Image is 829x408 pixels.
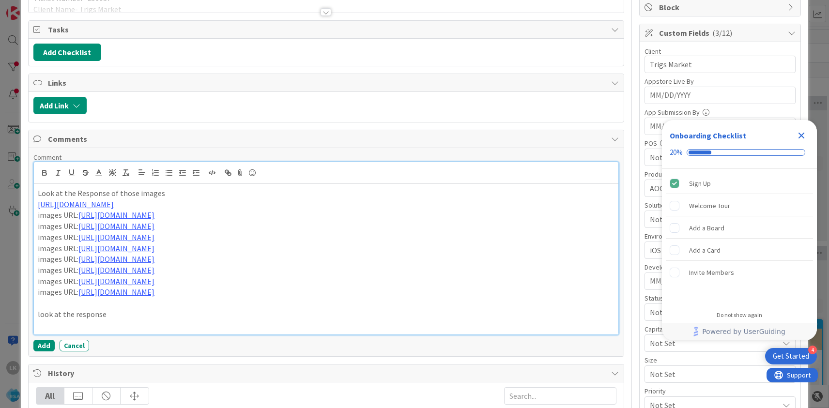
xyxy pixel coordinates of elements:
a: [URL][DOMAIN_NAME] [78,243,154,253]
label: Client [645,47,661,56]
div: Welcome Tour is incomplete. [666,195,813,216]
div: All [36,388,64,404]
div: Get Started [773,351,809,361]
div: Do not show again [717,311,762,319]
span: Powered by UserGuiding [702,326,785,337]
a: [URL][DOMAIN_NAME] [78,210,154,220]
input: MM/DD/YYYY [650,87,790,104]
a: [URL][DOMAIN_NAME] [78,232,154,242]
div: Appstore Live By [645,78,796,85]
span: Support [20,1,44,13]
input: MM/DD/YYYY [650,273,790,289]
div: Capitalize Exp [645,326,796,332]
button: Cancel [60,340,89,351]
div: Close Checklist [794,128,809,143]
a: [URL][DOMAIN_NAME] [78,254,154,264]
div: Footer [662,323,817,340]
p: images URL: [38,232,614,243]
div: POS [645,140,796,147]
a: [URL][DOMAIN_NAME] [78,276,154,286]
span: ( 3/12 ) [712,28,732,38]
a: Powered by UserGuiding [667,323,812,340]
div: Add a Board is incomplete. [666,217,813,239]
a: [URL][DOMAIN_NAME] [78,265,154,275]
span: Comments [48,133,606,145]
div: Checklist Container [662,120,817,340]
span: AOG [650,182,779,194]
div: Size [645,357,796,363]
button: Add Link [33,97,87,114]
span: Block [659,1,783,13]
div: Onboarding Checklist [670,130,746,141]
div: 20% [670,148,683,157]
div: Environment [645,233,796,240]
a: [URL][DOMAIN_NAME] [38,199,114,209]
div: Invite Members [689,267,734,278]
div: Add a Card [689,244,721,256]
a: [URL][DOMAIN_NAME] [78,287,154,297]
span: Not Set [650,337,779,349]
span: Links [48,77,606,89]
p: images URL: [38,221,614,232]
span: Not Set [650,213,779,225]
a: [URL][DOMAIN_NAME] [78,221,154,231]
span: Comment [33,153,61,162]
div: Invite Members is incomplete. [666,262,813,283]
p: images URL: [38,276,614,287]
p: images URL: [38,265,614,276]
p: images URL: [38,254,614,265]
span: Custom Fields [659,27,783,39]
div: Developer Accounts Req By [645,264,796,271]
div: Sign Up [689,178,711,189]
div: Sign Up is complete. [666,173,813,194]
p: look at the response [38,309,614,320]
p: images URL: [38,287,614,298]
div: Add a Board [689,222,724,234]
input: Search... [504,387,616,405]
div: Open Get Started checklist, remaining modules: 4 [765,348,817,364]
span: Not Set [650,305,774,319]
span: Not Set [650,151,779,163]
div: Solutions Required [645,202,796,209]
div: Product [645,171,796,178]
button: Add [33,340,55,351]
div: Add a Card is incomplete. [666,240,813,261]
span: Tasks [48,24,606,35]
div: 4 [808,346,817,354]
div: Welcome Tour [689,200,730,212]
p: images URL: [38,243,614,254]
p: Look at the Response of those images [38,188,614,199]
button: Add Checklist [33,44,101,61]
span: Not Set [650,367,774,381]
div: Status [645,295,796,302]
input: MM/DD/YYYY [650,118,790,135]
div: Priority [645,388,796,394]
div: Checklist progress: 20% [670,148,809,157]
div: Checklist items [662,169,817,305]
p: images URL: [38,210,614,221]
span: History [48,367,606,379]
span: iOS [650,244,779,256]
div: App Submission By [645,109,796,116]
